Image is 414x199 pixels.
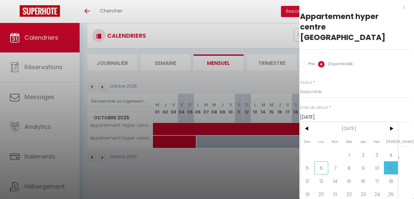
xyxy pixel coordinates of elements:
[300,11,405,43] div: Appartement hyper centre [GEOGRAPHIC_DATA]
[325,61,353,68] label: Disponibilité
[356,148,370,161] span: 2
[370,161,384,174] span: 10
[300,135,314,148] span: Dim
[300,80,312,86] label: Statut
[356,174,370,188] span: 16
[314,122,384,135] span: [DATE]
[300,105,328,111] label: Date de début
[314,161,329,174] span: 6
[342,161,356,174] span: 8
[384,174,398,188] span: 18
[370,148,384,161] span: 3
[328,174,342,188] span: 14
[384,122,398,135] span: >
[300,122,314,135] span: <
[328,135,342,148] span: Mar
[342,174,356,188] span: 15
[314,174,329,188] span: 13
[300,161,314,174] span: 5
[328,161,342,174] span: 7
[356,135,370,148] span: Jeu
[295,3,405,11] div: x
[384,148,398,161] span: 4
[386,169,409,194] iframe: Chat
[5,3,25,22] button: Ouvrir le widget de chat LiveChat
[342,148,356,161] span: 1
[314,135,329,148] span: Lun
[300,174,314,188] span: 12
[356,161,370,174] span: 9
[370,135,384,148] span: Ven
[342,135,356,148] span: Mer
[384,161,398,174] span: 11
[305,61,315,68] label: Prix
[384,135,398,148] span: [PERSON_NAME]
[370,174,384,188] span: 17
